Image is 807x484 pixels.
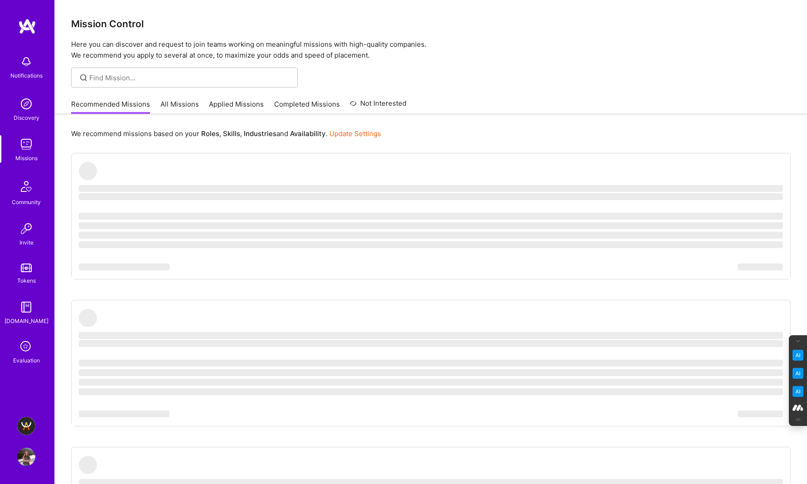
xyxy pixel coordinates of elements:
[223,129,240,138] b: Skills
[244,129,276,138] b: Industries
[17,417,35,435] img: A.Team - Grow A.Team's Community & Demand
[274,99,340,114] a: Completed Missions
[209,99,264,114] a: Applied Missions
[290,129,326,138] b: Availability
[793,350,803,361] img: Key Point Extractor icon
[17,220,35,238] img: Invite
[17,448,35,466] img: User Avatar
[18,18,36,34] img: logo
[15,176,37,197] img: Community
[78,73,89,83] i: icon SearchGrey
[19,238,34,247] div: Invite
[17,95,35,113] img: discovery
[14,113,39,122] div: Discovery
[15,448,38,466] a: User Avatar
[160,99,199,114] a: All Missions
[15,153,38,163] div: Missions
[793,386,803,397] img: Jargon Buster icon
[17,53,35,71] img: bell
[329,129,381,138] a: Update Settings
[21,264,32,272] img: tokens
[18,338,35,356] i: icon SelectionTeam
[10,71,43,80] div: Notifications
[793,368,803,379] img: Email Tone Analyzer icon
[71,99,150,114] a: Recommended Missions
[201,129,219,138] b: Roles
[89,73,291,83] input: Find Mission...
[71,129,381,138] p: We recommend missions based on your , , and .
[350,98,406,114] a: Not Interested
[12,197,41,207] div: Community
[17,135,35,153] img: teamwork
[17,298,35,316] img: guide book
[71,18,791,29] h3: Mission Control
[13,356,40,365] div: Evaluation
[17,276,36,285] div: Tokens
[71,39,791,61] p: Here you can discover and request to join teams working on meaningful missions with high-quality ...
[15,417,38,435] a: A.Team - Grow A.Team's Community & Demand
[5,316,48,326] div: [DOMAIN_NAME]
